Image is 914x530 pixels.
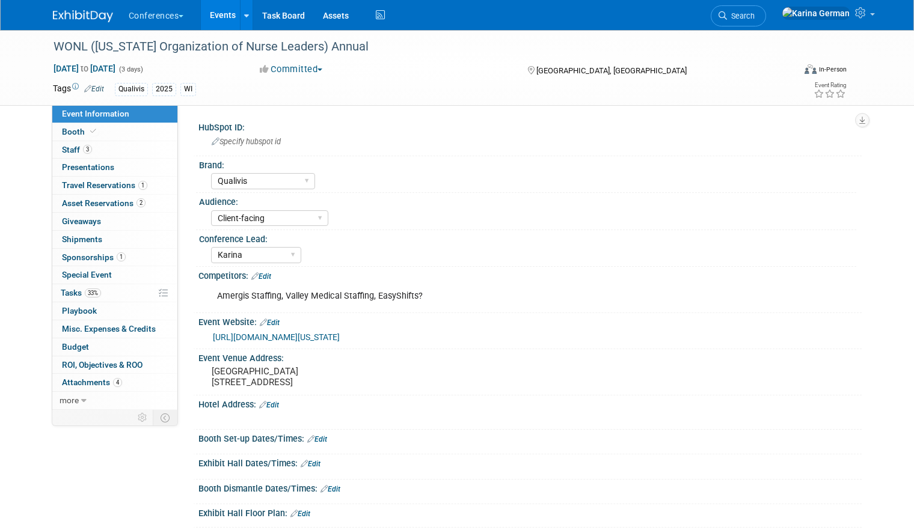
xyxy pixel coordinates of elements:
[198,313,862,329] div: Event Website:
[711,5,766,26] a: Search
[251,272,271,281] a: Edit
[198,430,862,445] div: Booth Set-up Dates/Times:
[198,454,862,470] div: Exhibit Hall Dates/Times:
[61,288,101,297] span: Tasks
[782,7,850,20] img: Karina German
[153,410,177,425] td: Toggle Event Tabs
[62,216,101,226] span: Giveaways
[209,284,733,308] div: Amergis Staffing, Valley Medical Staffing, EasyShifts?
[52,231,177,248] a: Shipments
[62,109,129,118] span: Event Information
[729,62,847,81] div: Event Format
[62,342,89,352] span: Budget
[62,127,99,136] span: Booth
[60,395,79,405] span: more
[62,145,92,154] span: Staff
[132,410,153,425] td: Personalize Event Tab Strip
[198,267,862,282] div: Competitors:
[52,338,177,356] a: Budget
[805,64,817,74] img: Format-Inperson.png
[198,349,862,364] div: Event Venue Address:
[118,65,143,73] span: (3 days)
[84,85,104,93] a: Edit
[198,395,862,411] div: Hotel Address:
[62,252,126,262] span: Sponsorships
[256,63,327,76] button: Committed
[290,510,310,518] a: Edit
[53,10,113,22] img: ExhibitDay
[198,118,862,133] div: HubSpot ID:
[198,480,862,495] div: Booth Dismantle Dates/Times:
[52,266,177,284] a: Special Event
[199,156,856,171] div: Brand:
[198,504,862,520] div: Exhibit Hall Floor Plan:
[52,284,177,302] a: Tasks33%
[53,63,116,74] span: [DATE] [DATE]
[52,249,177,266] a: Sponsorships1
[52,123,177,141] a: Booth
[212,137,281,146] span: Specify hubspot id
[117,252,126,261] span: 1
[180,83,196,96] div: WI
[52,141,177,159] a: Staff3
[307,435,327,443] a: Edit
[301,460,321,468] a: Edit
[62,198,146,208] span: Asset Reservations
[52,302,177,320] a: Playbook
[52,213,177,230] a: Giveaways
[152,83,176,96] div: 2025
[49,36,779,58] div: WONL ([US_STATE] Organization of Nurse Leaders) Annual
[90,128,96,135] i: Booth reservation complete
[212,366,462,388] pre: [GEOGRAPHIC_DATA] [STREET_ADDRESS]
[53,82,104,96] td: Tags
[213,332,340,342] a: [URL][DOMAIN_NAME][US_STATE]
[85,288,101,297] span: 33%
[62,180,147,190] span: Travel Reservations
[115,83,148,96] div: Qualivis
[62,306,97,315] span: Playbook
[52,374,177,391] a: Attachments4
[136,198,146,207] span: 2
[62,234,102,244] span: Shipments
[536,66,687,75] span: [GEOGRAPHIC_DATA], [GEOGRAPHIC_DATA]
[199,230,856,245] div: Conference Lead:
[52,392,177,409] a: more
[818,65,847,74] div: In-Person
[138,181,147,190] span: 1
[62,270,112,279] span: Special Event
[727,11,755,20] span: Search
[62,377,122,387] span: Attachments
[52,320,177,338] a: Misc. Expenses & Credits
[52,105,177,123] a: Event Information
[52,159,177,176] a: Presentations
[260,318,280,327] a: Edit
[52,195,177,212] a: Asset Reservations2
[62,162,114,172] span: Presentations
[199,193,856,208] div: Audience:
[62,360,143,370] span: ROI, Objectives & ROO
[52,177,177,194] a: Travel Reservations1
[52,356,177,374] a: ROI, Objectives & ROO
[79,64,90,73] span: to
[259,401,279,409] a: Edit
[113,378,122,387] span: 4
[83,145,92,154] span: 3
[62,324,156,334] span: Misc. Expenses & Credits
[321,485,340,493] a: Edit
[814,82,846,88] div: Event Rating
